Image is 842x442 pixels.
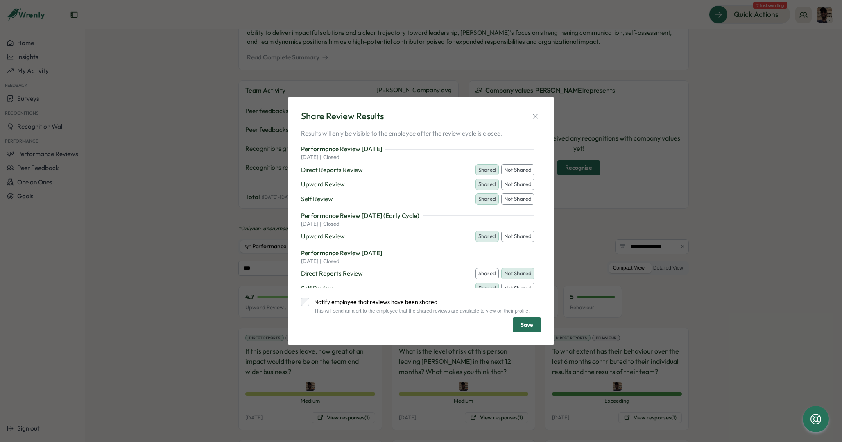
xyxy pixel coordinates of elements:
[301,129,541,138] p: Results will only be visible to the employee after the review cycle is closed.
[301,249,382,258] p: Performance Review [DATE]
[301,154,318,161] p: [DATE]
[320,258,321,265] p: |
[475,268,499,279] button: Shared
[475,193,499,205] button: Shared
[521,318,533,332] span: Save
[301,145,382,154] p: Performance Review [DATE]
[301,165,363,175] p: Direct Reports Review
[323,258,340,265] p: closed
[309,308,530,314] div: This will send an alert to the employee that the shared reviews are available to view on their pr...
[475,231,499,242] button: Shared
[301,258,318,265] p: [DATE]
[301,195,333,204] p: Self Review
[301,232,345,241] p: Upward Review
[513,317,541,332] button: Save
[501,231,534,242] button: Not Shared
[501,193,534,205] button: Not Shared
[301,284,333,293] p: Self Review
[309,298,530,306] label: Notify employee that reviews have been shared
[475,164,499,176] button: Shared
[323,154,340,161] p: closed
[320,154,321,161] p: |
[475,179,499,190] button: Shared
[323,220,340,228] p: closed
[501,268,534,279] button: Not Shared
[301,211,419,220] p: Performance Review [DATE] (Early Cycle)
[475,283,499,294] button: Shared
[320,220,321,228] p: |
[501,283,534,294] button: Not Shared
[301,220,318,228] p: [DATE]
[301,180,345,189] p: Upward Review
[301,269,363,278] p: Direct Reports Review
[501,179,534,190] button: Not Shared
[301,110,384,122] div: Share Review Results
[501,164,534,176] button: Not Shared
